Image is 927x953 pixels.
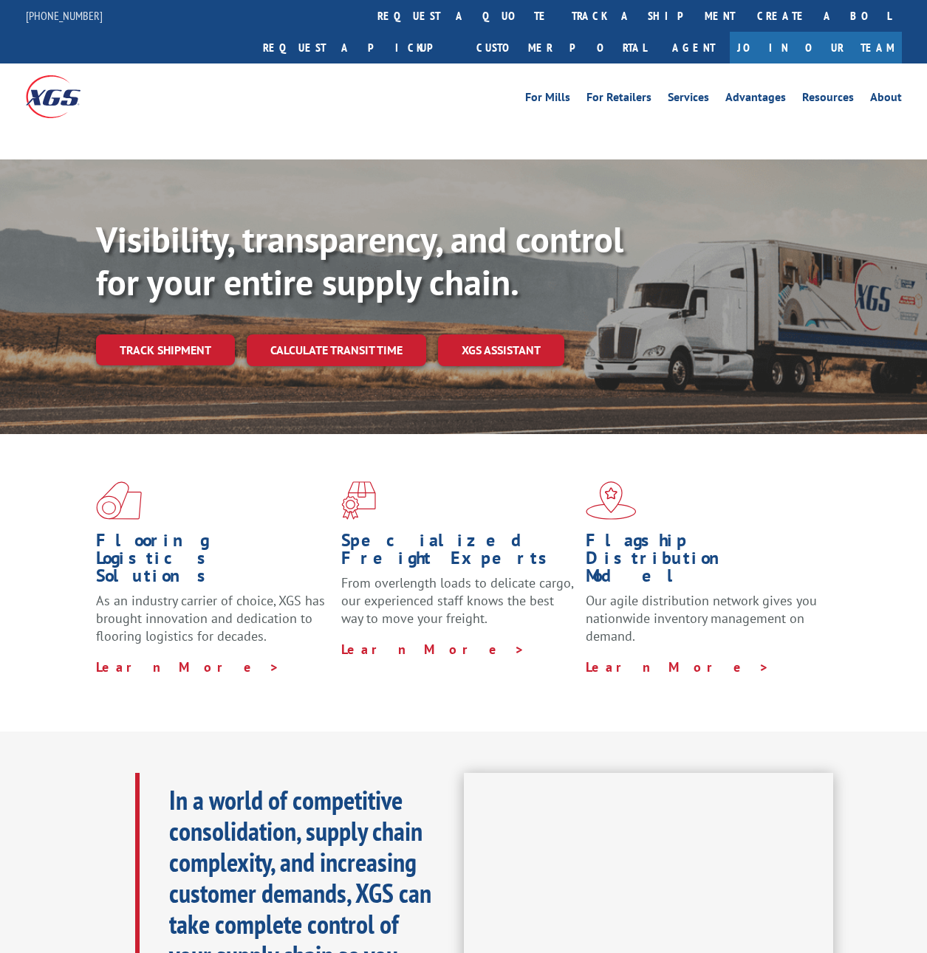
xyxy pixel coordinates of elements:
a: Customer Portal [465,32,657,63]
a: Agent [657,32,730,63]
img: xgs-icon-focused-on-flooring-red [341,481,376,520]
a: Learn More > [586,658,770,675]
a: Request a pickup [252,32,465,63]
a: For Mills [525,92,570,108]
span: Our agile distribution network gives you nationwide inventory management on demand. [586,592,817,644]
a: Advantages [725,92,786,108]
h1: Specialized Freight Experts [341,531,575,574]
a: Services [668,92,709,108]
h1: Flooring Logistics Solutions [96,531,330,592]
a: Learn More > [341,641,525,658]
a: Calculate transit time [247,334,426,366]
a: For Retailers [586,92,651,108]
p: From overlength loads to delicate cargo, our experienced staff knows the best way to move your fr... [341,574,575,640]
span: As an industry carrier of choice, XGS has brought innovation and dedication to flooring logistics... [96,592,325,644]
a: Resources [802,92,854,108]
img: xgs-icon-total-supply-chain-intelligence-red [96,481,142,520]
b: Visibility, transparency, and control for your entire supply chain. [96,216,623,305]
a: XGS ASSISTANT [438,334,564,366]
a: Learn More > [96,658,280,675]
a: Join Our Team [730,32,902,63]
h1: Flagship Distribution Model [586,531,820,592]
img: xgs-icon-flagship-distribution-model-red [586,481,637,520]
a: Track shipment [96,334,235,365]
a: [PHONE_NUMBER] [26,8,103,23]
a: About [870,92,902,108]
